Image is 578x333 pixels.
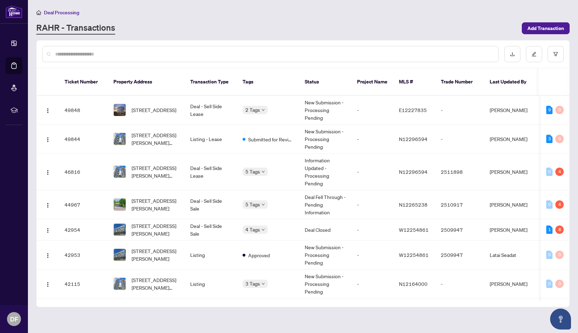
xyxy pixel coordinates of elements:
[299,154,351,190] td: Information Updated - Processing Pending
[245,168,260,176] span: 5 Tags
[299,125,351,154] td: New Submission - Processing Pending
[435,269,484,298] td: -
[132,247,179,262] span: [STREET_ADDRESS][PERSON_NAME]
[36,10,41,15] span: home
[261,282,265,286] span: down
[261,228,265,231] span: down
[484,125,536,154] td: [PERSON_NAME]
[245,280,260,288] span: 3 Tags
[484,96,536,125] td: [PERSON_NAME]
[59,96,108,125] td: 49848
[245,106,260,114] span: 2 Tags
[132,131,179,147] span: [STREET_ADDRESS][PERSON_NAME][PERSON_NAME]
[45,170,51,175] img: Logo
[555,225,564,234] div: 8
[435,219,484,240] td: 2509947
[399,201,428,208] span: N12265238
[351,240,393,269] td: -
[42,278,53,289] button: Logo
[185,219,237,240] td: Deal - Sell Side Sale
[351,96,393,125] td: -
[59,190,108,219] td: 44967
[45,228,51,233] img: Logo
[245,225,260,234] span: 4 Tags
[114,166,126,178] img: thumbnail-img
[185,190,237,219] td: Deal - Sell Side Sale
[132,222,179,237] span: [STREET_ADDRESS][PERSON_NAME]
[59,269,108,298] td: 42115
[185,240,237,269] td: Listing
[484,219,536,240] td: [PERSON_NAME]
[555,168,564,176] div: 4
[550,309,571,330] button: Open asap
[114,133,126,145] img: thumbnail-img
[510,52,515,57] span: download
[435,154,484,190] td: 2511898
[351,154,393,190] td: -
[299,96,351,125] td: New Submission - Processing Pending
[546,251,553,259] div: 0
[42,104,53,116] button: Logo
[299,219,351,240] td: Deal Closed
[36,22,115,35] a: RAHR - Transactions
[532,52,536,57] span: edit
[484,240,536,269] td: Latai Seadat
[546,168,553,176] div: 0
[435,68,484,96] th: Trade Number
[435,125,484,154] td: -
[45,137,51,142] img: Logo
[555,280,564,288] div: 0
[399,136,428,142] span: N12296594
[132,276,179,291] span: [STREET_ADDRESS][PERSON_NAME][PERSON_NAME]
[45,282,51,287] img: Logo
[526,46,542,62] button: edit
[555,200,564,209] div: 4
[484,68,536,96] th: Last Updated By
[399,227,429,233] span: W12254861
[299,269,351,298] td: New Submission - Processing Pending
[248,135,294,143] span: Submitted for Review
[484,190,536,219] td: [PERSON_NAME]
[59,125,108,154] td: 49844
[299,240,351,269] td: New Submission - Processing Pending
[553,52,558,57] span: filter
[435,96,484,125] td: -
[399,281,428,287] span: N12164000
[132,106,176,114] span: [STREET_ADDRESS]
[114,249,126,261] img: thumbnail-img
[59,154,108,190] td: 46816
[45,253,51,258] img: Logo
[527,23,564,34] span: Add Transaction
[59,68,108,96] th: Ticket Number
[351,219,393,240] td: -
[555,251,564,259] div: 0
[42,249,53,260] button: Logo
[261,203,265,206] span: down
[42,224,53,235] button: Logo
[237,68,299,96] th: Tags
[132,197,179,212] span: [STREET_ADDRESS][PERSON_NAME]
[484,154,536,190] td: [PERSON_NAME]
[42,133,53,145] button: Logo
[546,200,553,209] div: 0
[393,68,435,96] th: MLS #
[45,108,51,113] img: Logo
[351,269,393,298] td: -
[546,135,553,143] div: 3
[114,199,126,210] img: thumbnail-img
[504,46,520,62] button: download
[546,280,553,288] div: 0
[484,269,536,298] td: [PERSON_NAME]
[555,135,564,143] div: 0
[10,314,18,324] span: DF
[245,200,260,208] span: 5 Tags
[108,68,185,96] th: Property Address
[351,125,393,154] td: -
[6,5,22,18] img: logo
[299,190,351,219] td: Deal Fell Through - Pending Information
[435,240,484,269] td: 2509947
[546,225,553,234] div: 1
[261,170,265,173] span: down
[132,164,179,179] span: [STREET_ADDRESS][PERSON_NAME][PERSON_NAME]
[399,252,429,258] span: W12254861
